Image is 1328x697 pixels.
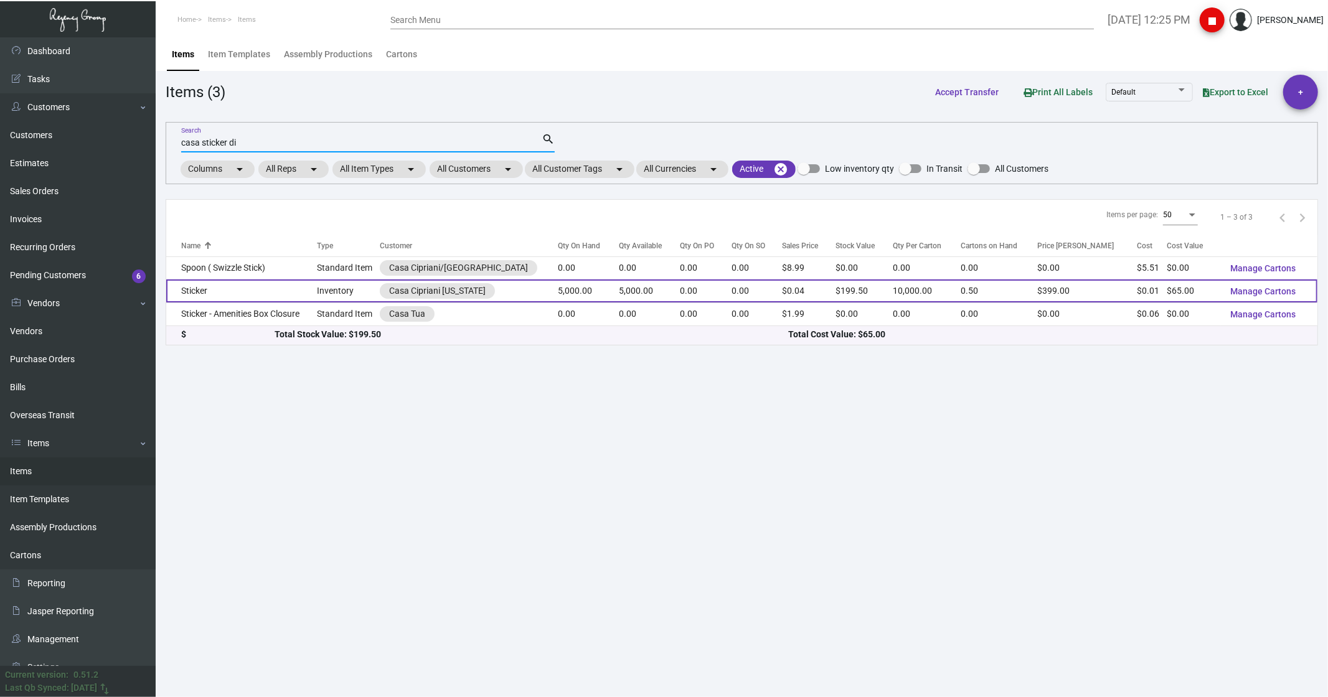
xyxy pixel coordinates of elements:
button: Manage Cartons [1221,257,1306,279]
td: Standard Item [317,302,380,325]
td: 5,000.00 [558,279,619,302]
mat-chip: All Currencies [636,161,728,178]
div: Qty On PO [680,240,714,251]
span: All Customers [995,161,1048,176]
div: Casa Cipriani/[GEOGRAPHIC_DATA] [389,261,528,274]
mat-icon: arrow_drop_down [403,162,418,177]
div: Qty Per Carton [893,240,941,251]
div: [PERSON_NAME] [1257,14,1324,27]
td: $0.04 [783,279,836,302]
td: 0.00 [961,302,1037,325]
div: Item Templates [208,48,270,61]
button: Manage Cartons [1221,303,1306,325]
mat-chip: Active [732,161,796,178]
div: Cost [1137,240,1152,251]
td: 0.00 [680,256,732,279]
mat-icon: arrow_drop_down [306,162,321,177]
td: $0.00 [1037,302,1137,325]
button: Next page [1293,207,1312,227]
span: Items [208,16,226,24]
div: Cost [1137,240,1167,251]
div: Qty On Hand [558,240,619,251]
div: Qty Available [619,240,680,251]
div: Casa Cipriani [US_STATE] [389,284,486,297]
span: Low inventory qty [825,161,894,176]
mat-icon: arrow_drop_down [612,162,627,177]
div: Qty On PO [680,240,732,251]
mat-icon: arrow_drop_down [706,162,721,177]
div: Assembly Productions [284,48,372,61]
td: $0.00 [836,302,893,325]
td: 0.00 [558,256,619,279]
td: $0.06 [1137,302,1167,325]
div: Cartons on Hand [961,240,1037,251]
mat-chip: All Item Types [332,161,426,178]
span: Manage Cartons [1231,263,1296,273]
td: Standard Item [317,256,380,279]
td: $1.99 [783,302,836,325]
div: Cost Value [1167,240,1221,251]
th: Customer [380,235,558,256]
mat-icon: arrow_drop_down [501,162,516,177]
span: Home [177,16,196,24]
div: Name [181,240,200,251]
td: 0.00 [893,302,961,325]
div: Items (3) [166,81,225,103]
div: Cost Value [1167,240,1203,251]
td: $0.00 [1037,256,1137,279]
div: Stock Value [836,240,875,251]
mat-icon: search [542,132,555,147]
button: stop [1200,7,1225,32]
td: $0.00 [1167,302,1221,325]
mat-select: Items per page: [1163,211,1198,220]
td: 0.00 [893,256,961,279]
td: 0.00 [732,256,783,279]
td: $0.01 [1137,279,1167,302]
div: 0.51.2 [73,668,98,681]
span: Items [238,16,256,24]
span: Print All Labels [1024,87,1093,97]
mat-chip: All Customer Tags [525,161,634,178]
div: Items per page: [1106,209,1158,220]
mat-chip: All Reps [258,161,329,178]
td: 0.00 [619,256,680,279]
td: 0.00 [558,302,619,325]
div: $ [181,328,275,341]
div: Qty Per Carton [893,240,961,251]
div: Total Stock Value: $199.50 [275,328,788,341]
td: $65.00 [1167,279,1221,302]
div: Sales Price [783,240,819,251]
div: Cartons [386,48,417,61]
td: $199.50 [836,279,893,302]
td: 5,000.00 [619,279,680,302]
button: Accept Transfer [925,81,1009,103]
div: Type [317,240,380,251]
div: Current version: [5,668,68,681]
span: 50 [1163,210,1172,219]
div: Price [PERSON_NAME] [1037,240,1137,251]
div: 1 – 3 of 3 [1220,212,1253,223]
td: 0.00 [680,302,732,325]
div: Price [PERSON_NAME] [1037,240,1114,251]
td: 0.00 [732,279,783,302]
td: 10,000.00 [893,279,961,302]
label: [DATE] 12:25 PM [1108,12,1190,27]
td: $0.00 [836,256,893,279]
td: 0.00 [732,302,783,325]
td: $399.00 [1037,279,1137,302]
img: admin@bootstrapmaster.com [1230,9,1252,31]
span: + [1298,75,1303,110]
span: Accept Transfer [935,87,999,97]
div: Total Cost Value: $65.00 [789,328,1302,341]
td: 0.00 [680,279,732,302]
div: Stock Value [836,240,893,251]
div: Name [181,240,317,251]
div: Casa Tua [389,307,425,320]
span: Manage Cartons [1231,286,1296,296]
button: + [1283,75,1318,110]
i: stop [1205,14,1220,29]
div: Cartons on Hand [961,240,1017,251]
td: Inventory [317,279,380,302]
div: Qty On SO [732,240,765,251]
mat-icon: arrow_drop_down [232,162,247,177]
